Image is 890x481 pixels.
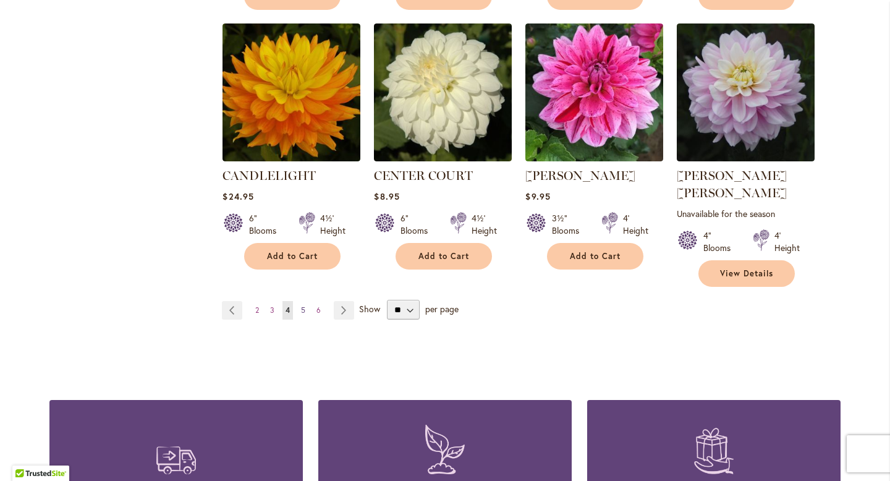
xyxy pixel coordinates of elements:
img: CENTER COURT [374,23,512,161]
img: CANDLELIGHT [222,23,360,161]
span: View Details [720,268,773,279]
img: Charlotte Mae [677,23,815,161]
span: 6 [316,305,321,315]
iframe: Launch Accessibility Center [9,437,44,472]
a: CHA CHING [525,152,663,164]
a: Charlotte Mae [677,152,815,164]
a: View Details [698,260,795,287]
a: 3 [267,301,278,320]
div: 4' Height [774,229,800,254]
a: CENTER COURT [374,152,512,164]
div: 4" Blooms [703,229,738,254]
a: 5 [298,301,308,320]
span: 2 [255,305,259,315]
span: $24.95 [222,190,253,202]
span: Add to Cart [418,251,469,262]
div: 4½' Height [320,212,345,237]
a: CANDLELIGHT [222,152,360,164]
a: [PERSON_NAME] [525,168,635,183]
button: Add to Cart [244,243,341,270]
button: Add to Cart [396,243,492,270]
span: Add to Cart [267,251,318,262]
a: 2 [252,301,262,320]
span: Add to Cart [570,251,621,262]
div: 6" Blooms [400,212,435,237]
span: Show [359,303,380,315]
div: 4½' Height [472,212,497,237]
a: CENTER COURT [374,168,473,183]
span: $9.95 [525,190,550,202]
span: 3 [270,305,274,315]
div: 4' Height [623,212,648,237]
img: CHA CHING [525,23,663,161]
p: Unavailable for the season [677,208,815,219]
a: [PERSON_NAME] [PERSON_NAME] [677,168,787,200]
span: $8.95 [374,190,399,202]
div: 3½" Blooms [552,212,587,237]
span: 4 [286,305,290,315]
a: CANDLELIGHT [222,168,316,183]
button: Add to Cart [547,243,643,270]
span: per page [425,303,459,315]
div: 6" Blooms [249,212,284,237]
span: 5 [301,305,305,315]
a: 6 [313,301,324,320]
